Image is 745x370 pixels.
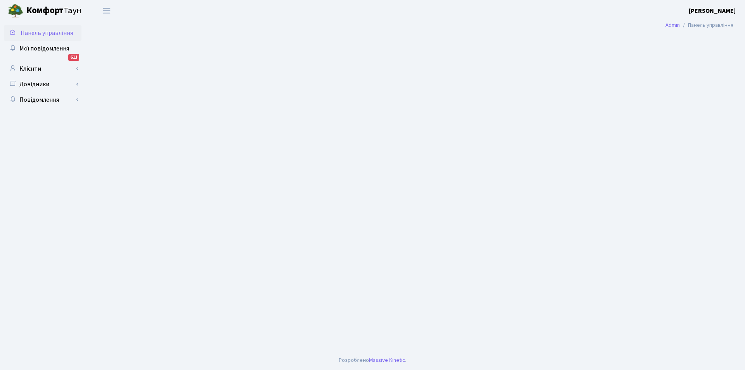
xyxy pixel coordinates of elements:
[68,54,79,61] div: 611
[4,41,81,56] a: Мої повідомлення611
[680,21,733,30] li: Панель управління
[689,6,736,16] a: [PERSON_NAME]
[26,4,81,17] span: Таун
[665,21,680,29] a: Admin
[4,25,81,41] a: Панель управління
[369,356,405,364] a: Massive Kinetic
[4,92,81,108] a: Повідомлення
[97,4,116,17] button: Переключити навігацію
[4,61,81,76] a: Клієнти
[21,29,73,37] span: Панель управління
[654,17,745,33] nav: breadcrumb
[339,356,406,365] div: Розроблено .
[26,4,64,17] b: Комфорт
[19,44,69,53] span: Мої повідомлення
[8,3,23,19] img: logo.png
[4,76,81,92] a: Довідники
[689,7,736,15] b: [PERSON_NAME]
